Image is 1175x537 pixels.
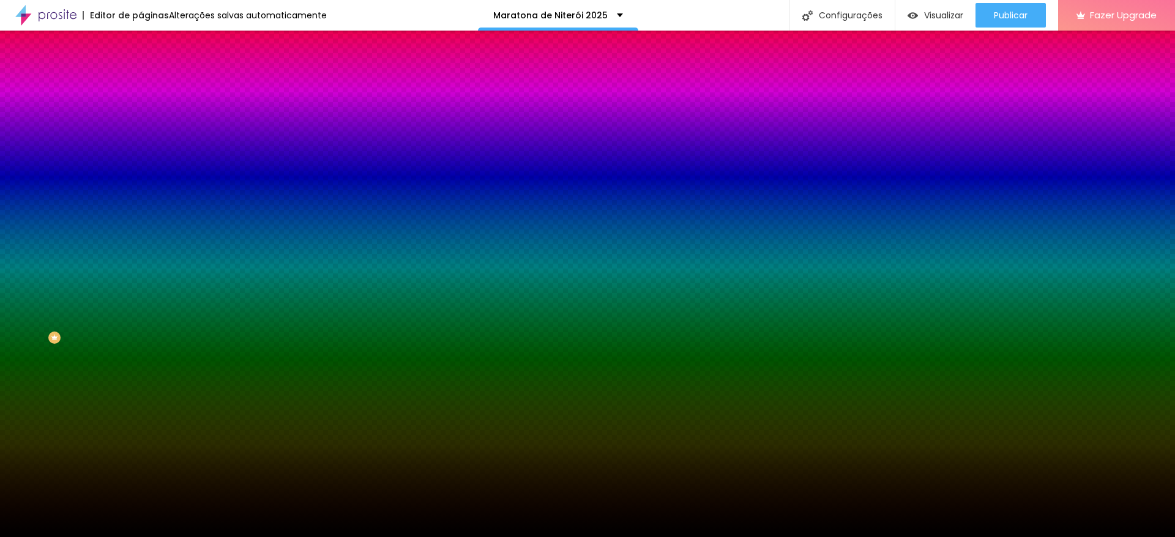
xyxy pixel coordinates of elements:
div: Editor de páginas [83,11,169,20]
span: Publicar [994,10,1028,20]
button: Visualizar [895,3,975,28]
span: Fazer Upgrade [1090,10,1157,20]
img: Icone [802,10,813,21]
img: view-1.svg [908,10,918,21]
span: Visualizar [924,10,963,20]
button: Publicar [975,3,1046,28]
p: Maratona de Niterói 2025 [493,11,608,20]
div: Alterações salvas automaticamente [169,11,327,20]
